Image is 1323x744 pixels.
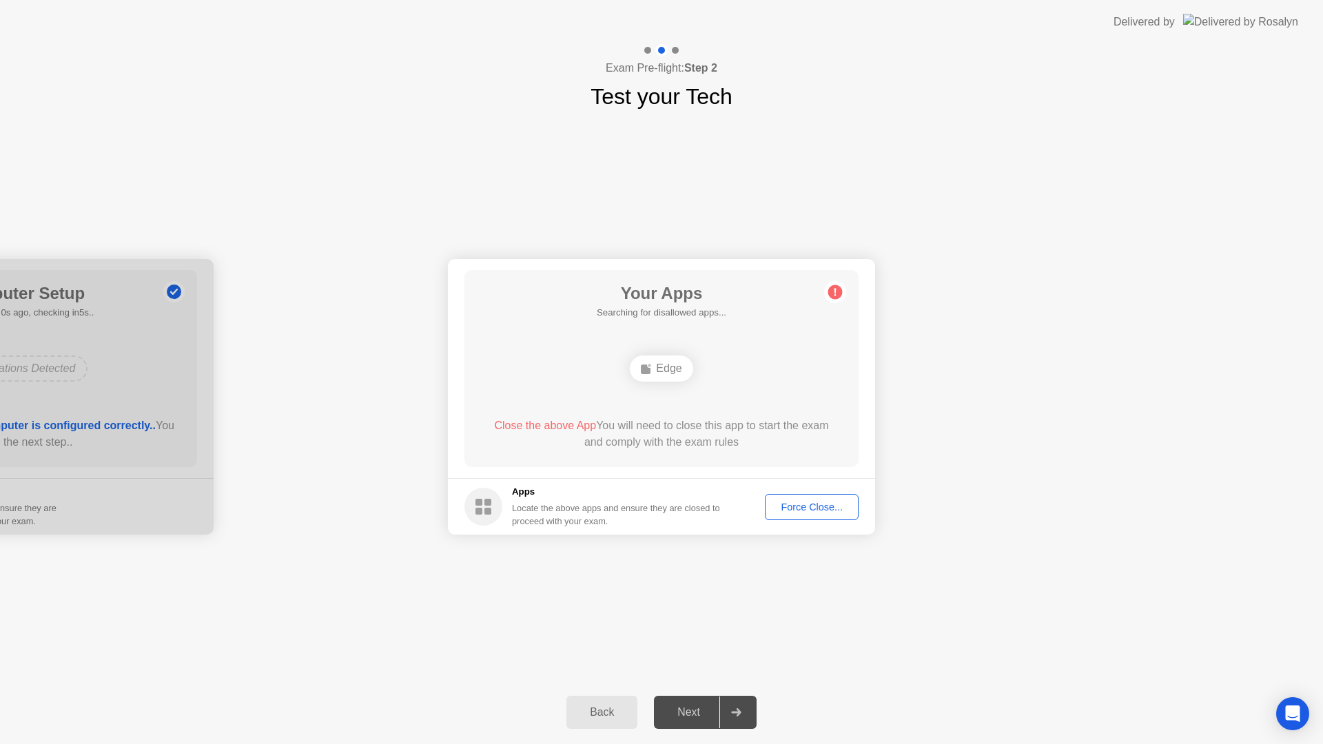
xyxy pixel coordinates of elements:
div: Open Intercom Messenger [1276,697,1309,730]
div: Force Close... [770,502,854,513]
button: Next [654,696,757,729]
h1: Your Apps [597,281,726,306]
button: Force Close... [765,494,859,520]
h4: Exam Pre-flight: [606,60,717,76]
div: Edge [630,355,693,382]
h1: Test your Tech [591,80,732,113]
h5: Searching for disallowed apps... [597,306,726,320]
img: Delivered by Rosalyn [1183,14,1298,30]
button: Back [566,696,637,729]
div: Locate the above apps and ensure they are closed to proceed with your exam. [512,502,721,528]
div: Next [658,706,719,719]
span: Close the above App [494,420,596,431]
div: Back [571,706,633,719]
h5: Apps [512,485,721,499]
div: Delivered by [1114,14,1175,30]
div: You will need to close this app to start the exam and comply with the exam rules [484,417,839,451]
b: Step 2 [684,62,717,74]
